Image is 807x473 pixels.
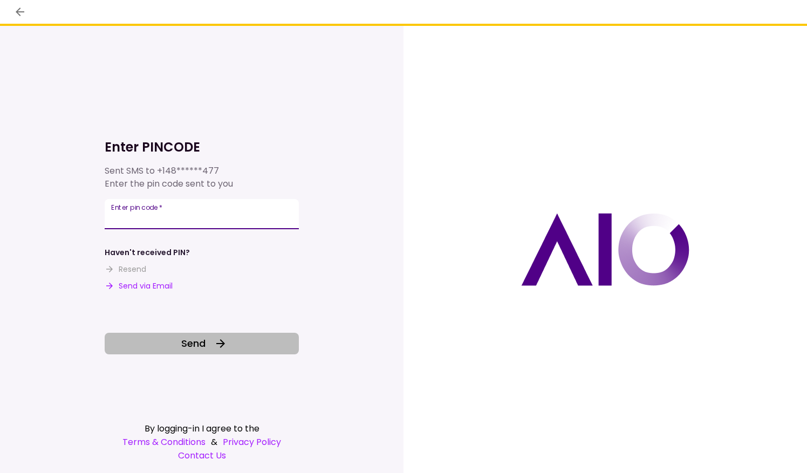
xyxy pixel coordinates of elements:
a: Terms & Conditions [122,435,206,449]
button: Resend [105,264,146,275]
div: By logging-in I agree to the [105,422,299,435]
a: Privacy Policy [223,435,281,449]
a: Contact Us [105,449,299,462]
div: Haven't received PIN? [105,247,190,258]
button: back [11,3,29,21]
img: AIO logo [521,213,689,286]
h1: Enter PINCODE [105,139,299,156]
span: Send [181,336,206,351]
button: Send via Email [105,280,173,292]
label: Enter pin code [111,203,162,212]
div: & [105,435,299,449]
button: Send [105,333,299,354]
div: Sent SMS to Enter the pin code sent to you [105,164,299,190]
